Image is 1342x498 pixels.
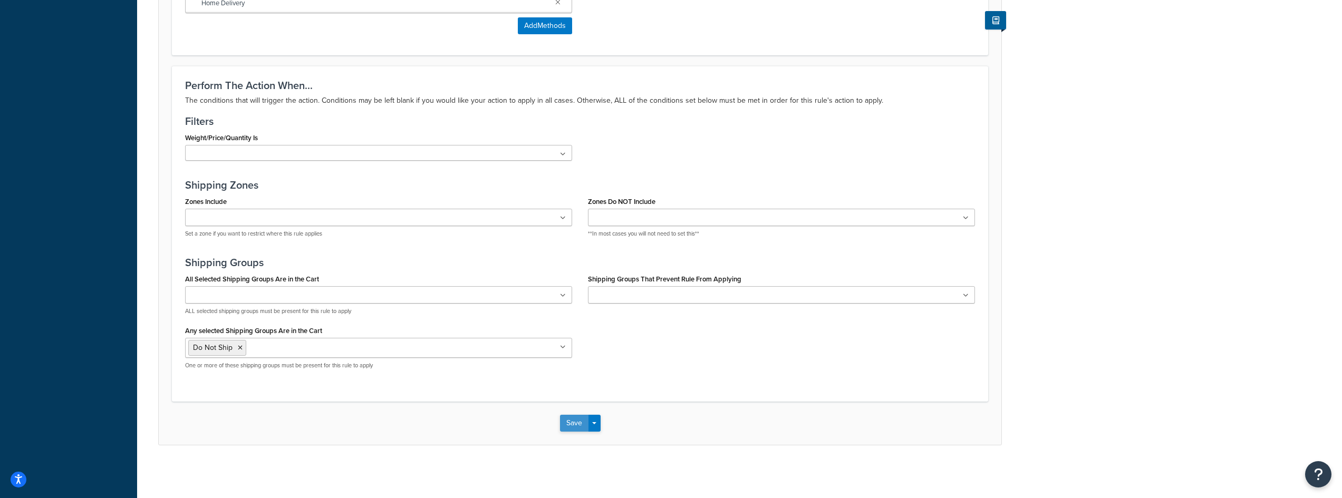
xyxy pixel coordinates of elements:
[185,80,975,91] h3: Perform The Action When...
[588,230,975,238] p: **In most cases you will not need to set this**
[193,342,233,353] span: Do Not Ship
[185,362,572,369] p: One or more of these shipping groups must be present for this rule to apply
[985,11,1006,30] button: Show Help Docs
[185,198,227,206] label: Zones Include
[1305,461,1331,487] button: Open Resource Center
[185,307,572,315] p: ALL selected shipping groups must be present for this rule to apply
[185,327,322,335] label: Any selected Shipping Groups Are in the Cart
[185,179,975,191] h3: Shipping Zones
[185,115,975,127] h3: Filters
[588,198,655,206] label: Zones Do NOT Include
[185,134,258,142] label: Weight/Price/Quantity Is
[185,257,975,268] h3: Shipping Groups
[185,94,975,107] p: The conditions that will trigger the action. Conditions may be left blank if you would like your ...
[560,415,588,432] button: Save
[185,230,572,238] p: Set a zone if you want to restrict where this rule applies
[588,275,741,283] label: Shipping Groups That Prevent Rule From Applying
[185,275,319,283] label: All Selected Shipping Groups Are in the Cart
[518,17,572,34] button: AddMethods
